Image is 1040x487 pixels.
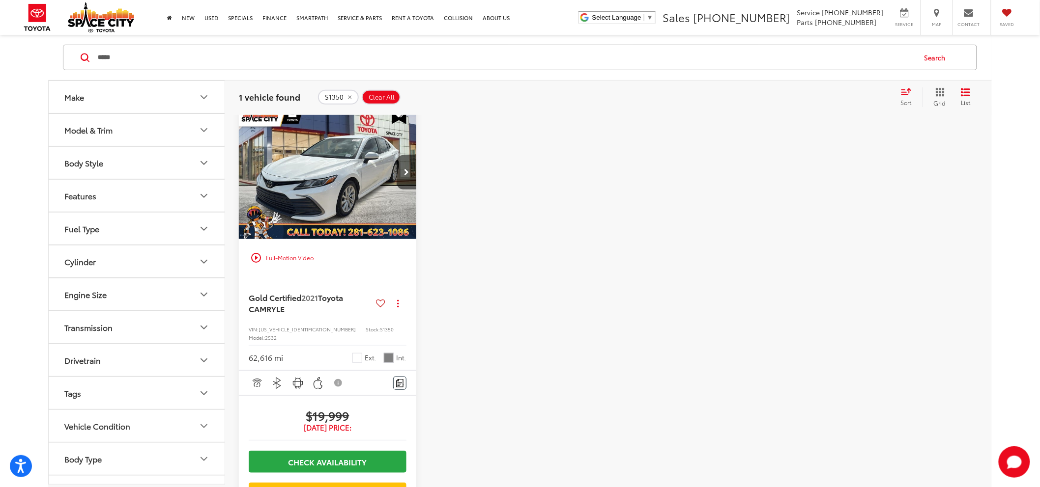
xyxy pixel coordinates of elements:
span: dropdown dots [397,299,399,307]
img: 2021 Toyota CAMRY LE SEDAN FWD [238,106,417,240]
div: Features [198,190,210,202]
img: Space City Toyota [68,2,134,32]
span: [PHONE_NUMBER] [815,17,877,27]
img: Bluetooth® [271,377,284,389]
button: Actions [389,295,406,312]
span: 1 vehicle found [239,91,300,103]
span: Stock: [366,325,380,333]
span: 2532 [265,334,277,341]
span: Saved [996,21,1018,27]
div: Body Style [198,157,210,169]
div: Make [64,92,84,102]
span: List [961,98,971,107]
span: Toyota CAMRY [249,292,343,314]
button: Body StyleBody Style [49,147,226,179]
button: Next image [397,155,416,189]
div: 2021 Toyota CAMRY LE 0 [238,106,417,239]
span: Select Language [592,14,641,21]
div: Model & Trim [198,124,210,136]
span: 2021 [301,292,318,303]
img: Comments [396,379,404,387]
span: Sales [663,9,690,25]
button: Select sort value [896,87,923,107]
div: Drivetrain [198,354,210,366]
button: DrivetrainDrivetrain [49,344,226,376]
span: S1350 [325,93,344,101]
a: Gold Certified2021Toyota CAMRYLE [249,292,372,314]
button: Fuel TypeFuel Type [49,213,226,244]
button: TransmissionTransmission [49,311,226,343]
div: Vehicle Condition [198,420,210,432]
span: Service [797,7,820,17]
span: Ext. [365,353,376,362]
a: 2021 Toyota CAMRY LE SEDAN FWD2021 Toyota CAMRY LE SEDAN FWD2021 Toyota CAMRY LE SEDAN FWD2021 To... [238,106,417,239]
span: $19,999 [249,408,406,423]
div: Features [64,191,96,200]
svg: Start Chat [999,446,1030,478]
span: S1350 [380,325,394,333]
div: Cylinder [198,256,210,268]
button: View Disclaimer [330,373,347,393]
div: Fuel Type [198,223,210,235]
button: TagsTags [49,377,226,409]
span: [DATE] Price: [249,423,406,433]
div: Vehicle Condition [64,421,130,431]
button: Engine SizeEngine Size [49,278,226,310]
button: CylinderCylinder [49,245,226,277]
div: Fuel Type [64,224,99,233]
div: Make [198,91,210,103]
span: [US_VEHICLE_IDENTIFICATION_NUMBER] [259,325,356,333]
button: Body TypeBody Type [49,443,226,475]
div: Engine Size [64,290,107,299]
button: Model & TrimModel & Trim [49,114,226,146]
button: MakeMake [49,81,226,113]
span: Contact [958,21,980,27]
span: VIN: [249,325,259,333]
span: Clear All [369,93,395,101]
div: Body Style [64,158,103,167]
button: Vehicle ConditionVehicle Condition [49,410,226,442]
div: Body Type [198,453,210,465]
span: Model: [249,334,265,341]
span: Map [926,21,948,27]
a: Check Availability [249,451,406,473]
div: Transmission [198,322,210,333]
button: Comments [393,377,406,390]
div: Tags [64,388,81,398]
button: Clear All [362,90,401,105]
div: Transmission [64,323,113,332]
span: ▼ [647,14,653,21]
span: Ice Cap [352,353,362,363]
button: Grid View [923,87,953,107]
span: Gray [384,353,394,363]
div: Body Type [64,454,102,463]
div: 62,616 mi [249,352,283,363]
span: Grid [934,99,946,107]
a: Select Language​ [592,14,653,21]
button: FeaturesFeatures [49,180,226,212]
div: Engine Size [198,289,210,300]
span: [PHONE_NUMBER] [693,9,790,25]
span: Parts [797,17,813,27]
button: List View [953,87,978,107]
span: Int. [396,353,406,362]
div: Drivetrain [64,355,101,365]
span: Service [894,21,916,27]
input: Search by Make, Model, or Keyword [97,46,915,69]
div: Tags [198,387,210,399]
span: Gold Certified [249,292,301,303]
img: Adaptive Cruise Control [251,377,263,389]
button: remove S1350 [318,90,359,105]
span: LE [276,303,285,314]
button: Search [915,45,960,70]
div: Model & Trim [64,125,113,135]
div: Cylinder [64,257,96,266]
span: Sort [901,98,912,107]
button: Toggle Chat Window [999,446,1030,478]
img: Apple CarPlay [312,377,324,389]
span: [PHONE_NUMBER] [822,7,884,17]
img: Android Auto [292,377,304,389]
